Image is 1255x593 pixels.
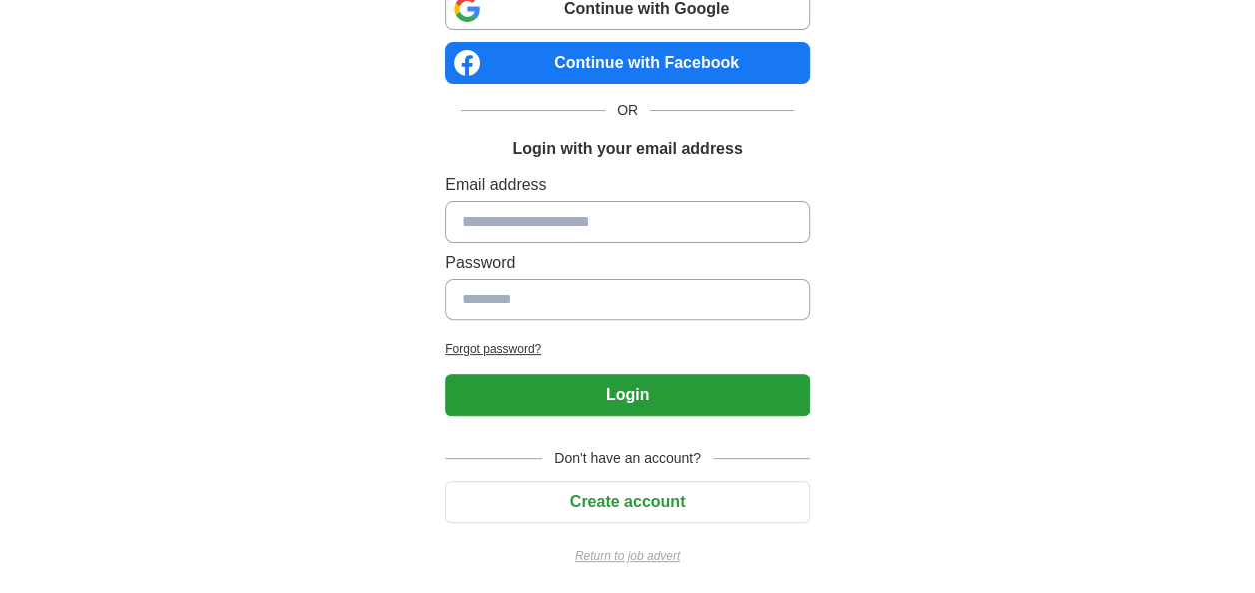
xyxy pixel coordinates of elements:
[605,100,650,121] span: OR
[445,251,810,275] label: Password
[445,340,810,358] a: Forgot password?
[512,137,742,161] h1: Login with your email address
[542,448,713,469] span: Don't have an account?
[445,173,810,197] label: Email address
[445,493,810,510] a: Create account
[445,481,810,523] button: Create account
[445,42,810,84] a: Continue with Facebook
[445,374,810,416] button: Login
[445,547,810,565] a: Return to job advert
